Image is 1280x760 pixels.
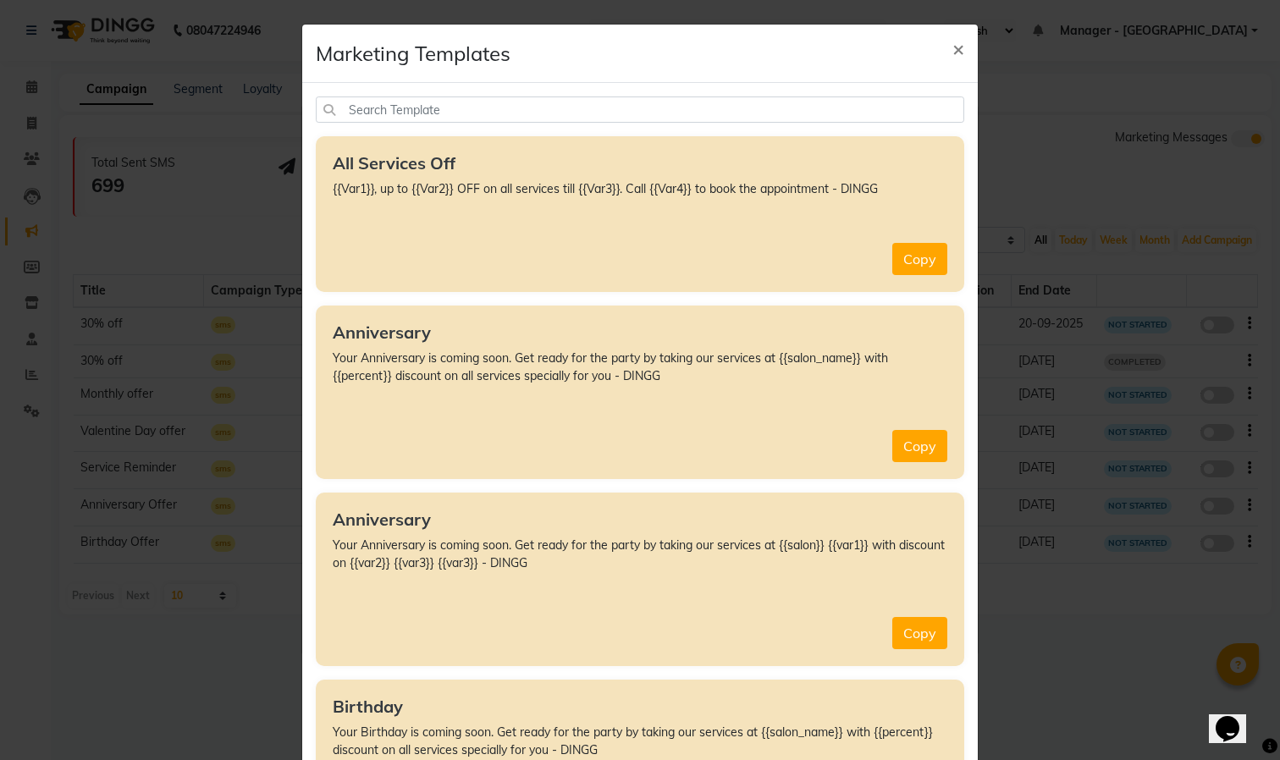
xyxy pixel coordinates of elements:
p: Your Anniversary is coming soon. Get ready for the party by taking our services at {{salon_name}}... [333,350,947,385]
h4: Marketing Templates [316,38,510,69]
h5: Birthday [333,697,947,717]
iframe: chat widget [1209,692,1263,743]
h5: Anniversary [333,509,947,530]
button: Close [939,25,978,72]
p: Your Anniversary is coming soon. Get ready for the party by taking our services at {{salon}} {{va... [333,537,947,572]
button: Copy [892,243,947,275]
h5: Anniversary [333,322,947,343]
span: × [952,36,964,61]
h5: All Services Off [333,153,947,173]
button: Copy [892,430,947,462]
button: Copy [892,617,947,649]
p: {{Var1}}, up to {{Var2}} OFF on all services till {{Var3}}. Call {{Var4}} to book the appointment... [333,180,947,198]
input: Search Template [316,96,964,123]
p: Your Birthday is coming soon. Get ready for the party by taking our services at {{salon_name}} wi... [333,724,947,759]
